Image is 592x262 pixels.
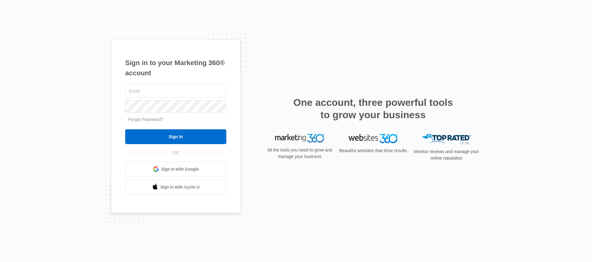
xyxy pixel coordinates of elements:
[422,134,471,144] img: Top Rated Local
[161,166,199,173] span: Sign in with Google
[160,184,200,190] span: Sign in with Apple Id
[275,134,324,143] img: Marketing 360
[291,96,455,121] h2: One account, three powerful tools to grow your business
[128,117,163,122] a: Forgot Password?
[125,85,226,98] input: Email
[125,58,226,78] h1: Sign in to your Marketing 360® account
[348,134,398,143] img: Websites 360
[125,162,226,177] a: Sign in with Google
[412,148,481,161] p: Monitor reviews and manage your online reputation
[265,147,334,160] p: All the tools you need to grow and manage your business
[125,180,226,194] a: Sign in with Apple Id
[125,129,226,144] input: Sign In
[168,150,183,156] span: OR
[339,148,408,154] p: Beautiful websites that drive results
